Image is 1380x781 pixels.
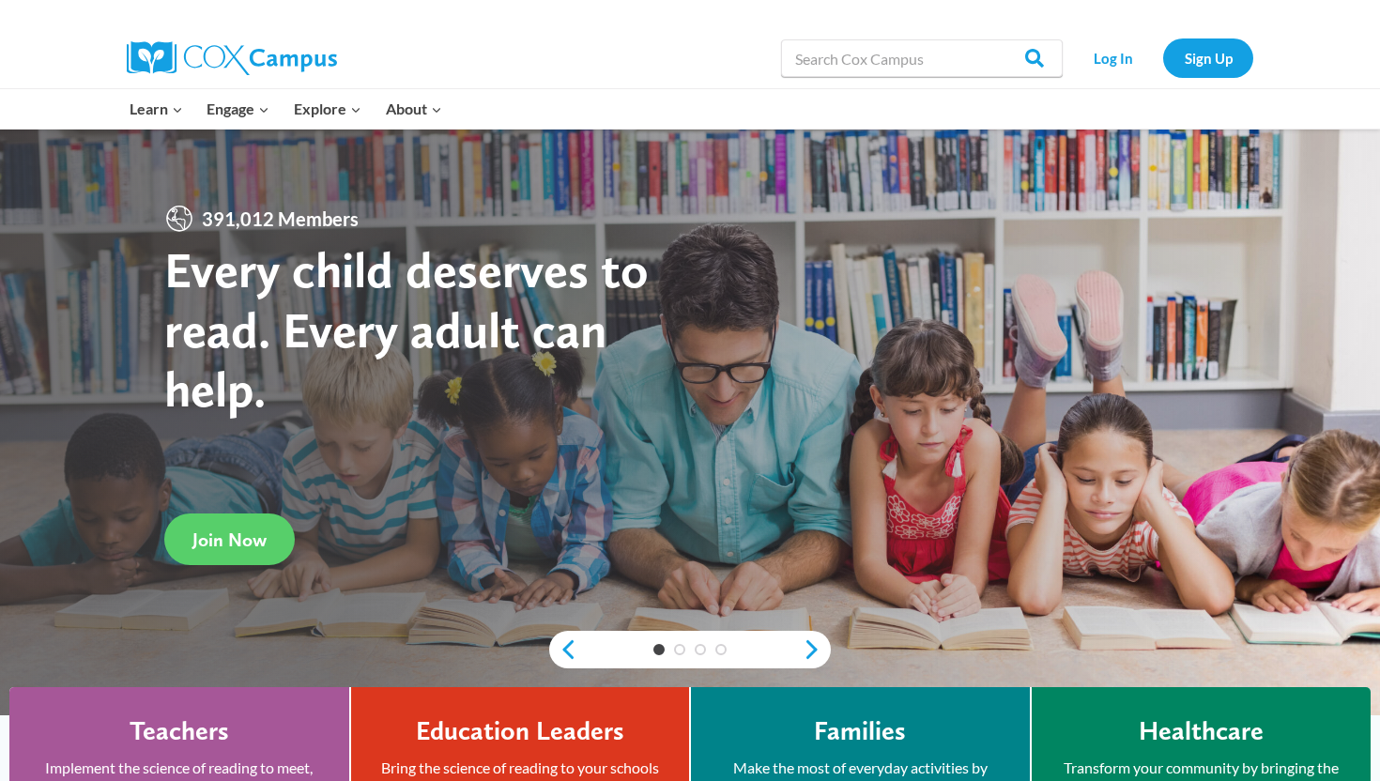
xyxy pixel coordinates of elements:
a: Sign Up [1163,38,1253,77]
span: Learn [130,97,183,121]
h4: Education Leaders [416,715,624,747]
nav: Secondary Navigation [1072,38,1253,77]
a: 4 [715,644,727,655]
span: Engage [207,97,269,121]
span: Join Now [192,528,267,551]
h4: Teachers [130,715,229,747]
a: Log In [1072,38,1154,77]
a: previous [549,638,577,661]
div: content slider buttons [549,631,831,668]
a: 2 [674,644,685,655]
span: 391,012 Members [194,204,366,234]
span: About [386,97,442,121]
nav: Primary Navigation [117,89,453,129]
a: 3 [695,644,706,655]
h4: Families [814,715,906,747]
strong: Every child deserves to read. Every adult can help. [164,239,649,419]
a: Join Now [164,513,295,565]
h4: Healthcare [1139,715,1264,747]
img: Cox Campus [127,41,337,75]
a: 1 [653,644,665,655]
input: Search Cox Campus [781,39,1063,77]
a: next [803,638,831,661]
span: Explore [294,97,361,121]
